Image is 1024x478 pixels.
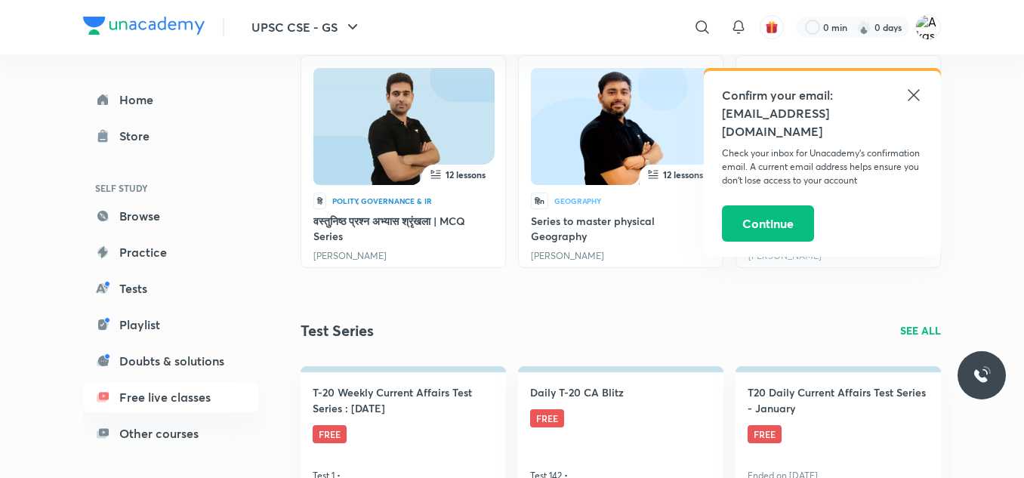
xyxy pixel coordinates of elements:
[518,55,723,268] a: edu-thumbnailedu-image12 lessonsहिnGeographySeries to master physical Geography[PERSON_NAME]
[748,384,929,416] h4: T20 Daily Current Affairs Test Series - January
[736,55,941,268] a: edu-thumbnailedu-image7 lessonsहिnIndian EconomyMrunal’s [Win 22] Economy pill series - Rapid Rev...
[301,55,506,268] a: edu-thumbnailedu-image12 lessonsहिPolity, Governance & IRवस्तुनिष्ठ प्रश्न अभ्यास श्रृंखला | MCQ ...
[83,346,258,376] a: Doubts & solutions
[915,14,941,40] img: Akash Rao
[83,175,258,201] h6: SELF STUDY
[83,17,205,39] a: Company Logo
[83,310,258,340] a: Playlist
[313,384,494,416] h4: T-20 Weekly Current Affairs Test Series : [DATE]
[313,425,347,443] span: FREE
[722,86,923,104] h5: Confirm your email:
[83,382,258,412] a: Free live classes
[722,205,814,242] button: Continue
[530,409,564,427] span: FREE
[531,250,604,261] a: [PERSON_NAME]
[722,146,923,187] p: Check your inbox for Unacademy’s confirmation email. A current email address helps ensure you don...
[530,384,624,400] h4: Daily T-20 CA Blitz
[83,201,258,231] a: Browse
[531,193,548,209] span: हिn
[557,71,686,188] img: edu-image
[531,214,711,244] h6: Series to master physical Geography
[446,168,486,180] span: 12 lessons
[765,20,779,34] img: avatar
[119,127,159,145] div: Store
[242,12,371,42] button: UPSC CSE - GS
[83,17,205,35] img: Company Logo
[900,322,941,338] a: SEE ALL
[531,68,712,185] img: edu-thumbnail
[722,104,923,140] h5: [EMAIL_ADDRESS][DOMAIN_NAME]
[83,237,258,267] a: Practice
[340,71,468,188] img: edu-image
[313,250,387,261] a: [PERSON_NAME]
[760,15,784,39] button: avatar
[83,121,258,151] a: Store
[83,418,258,449] a: Other courses
[748,425,782,443] span: FREE
[313,214,493,244] h6: वस्तुनिष्ठ प्रश्न अभ्यास श्रृंखला | MCQ Series
[313,68,495,185] img: edu-thumbnail
[83,273,258,304] a: Tests
[83,85,258,115] a: Home
[663,168,703,180] span: 12 lessons
[554,196,601,205] div: Geography
[313,193,326,209] span: हि
[856,20,871,35] img: streak
[973,366,991,384] img: ttu
[301,319,374,342] h2: Test Series
[332,196,432,205] div: Polity, Governance & IR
